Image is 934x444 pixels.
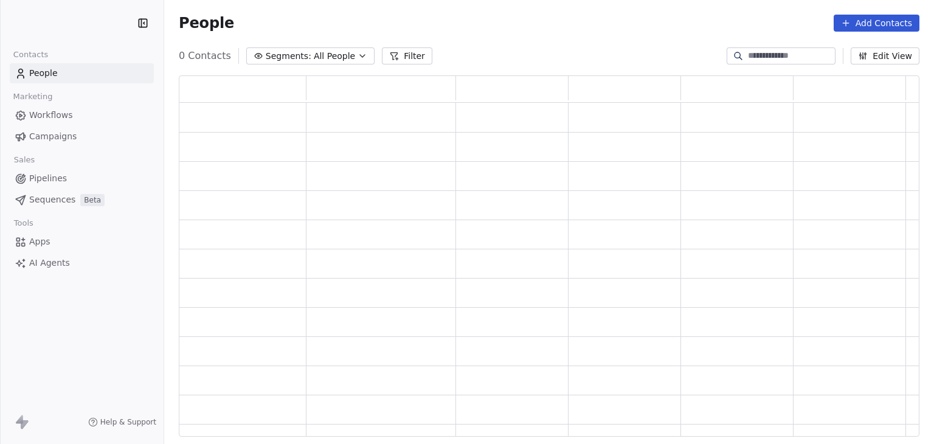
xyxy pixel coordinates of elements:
span: AI Agents [29,257,70,269]
a: Pipelines [10,168,154,189]
a: Campaigns [10,127,154,147]
span: 0 Contacts [179,49,231,63]
span: Workflows [29,109,73,122]
span: Tools [9,214,38,232]
a: SequencesBeta [10,190,154,210]
span: People [29,67,58,80]
span: Pipelines [29,172,67,185]
a: People [10,63,154,83]
span: People [179,14,234,32]
span: Sequences [29,193,75,206]
a: Apps [10,232,154,252]
span: Marketing [8,88,58,106]
a: Workflows [10,105,154,125]
span: Beta [80,194,105,206]
span: Help & Support [100,417,156,427]
span: Campaigns [29,130,77,143]
a: Help & Support [88,417,156,427]
a: AI Agents [10,253,154,273]
button: Filter [382,47,432,64]
button: Edit View [851,47,919,64]
span: All People [314,50,355,63]
span: Contacts [8,46,54,64]
span: Apps [29,235,50,248]
button: Add Contacts [834,15,919,32]
span: Segments: [266,50,311,63]
span: Sales [9,151,40,169]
